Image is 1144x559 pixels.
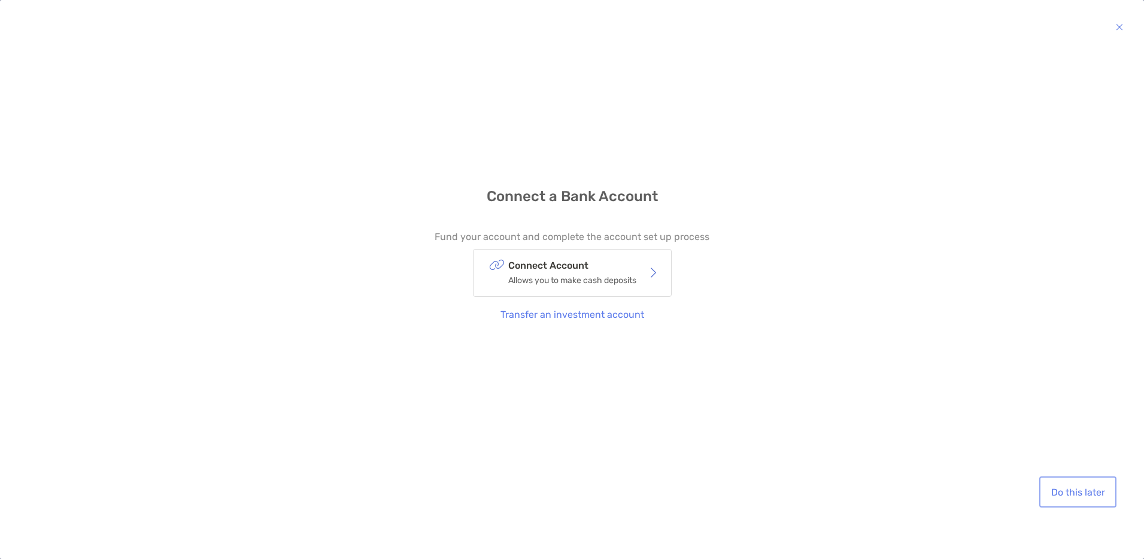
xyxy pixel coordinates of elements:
button: Transfer an investment account [491,302,653,328]
img: button icon [1116,20,1123,34]
button: Do this later [1042,479,1114,505]
p: Fund your account and complete the account set up process [435,229,709,244]
p: Connect Account [508,258,636,273]
h4: Connect a Bank Account [487,188,658,205]
button: Connect AccountAllows you to make cash deposits [473,249,672,297]
p: Allows you to make cash deposits [508,273,636,288]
